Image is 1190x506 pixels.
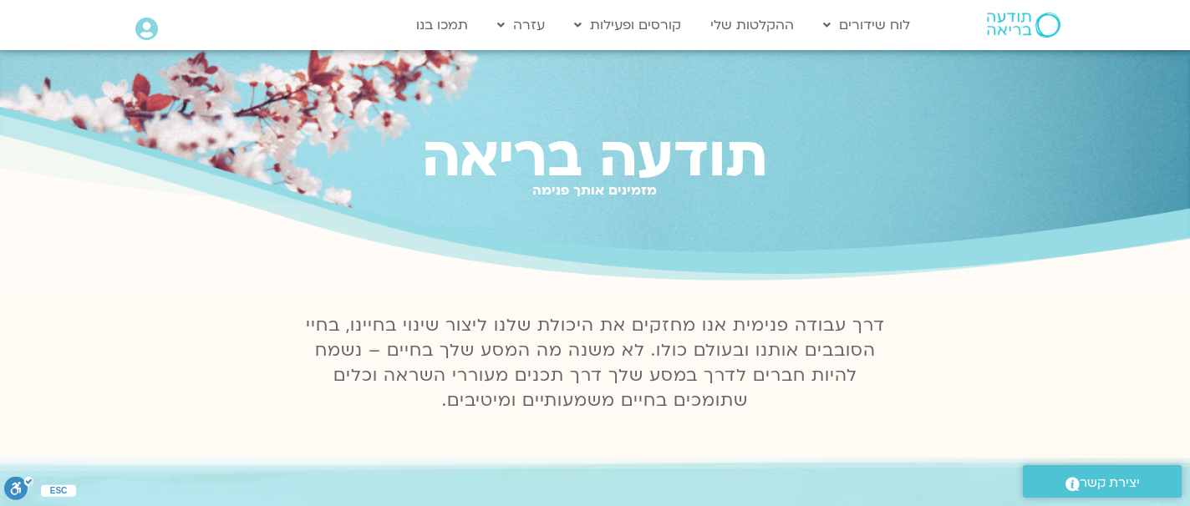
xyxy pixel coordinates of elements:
[702,9,802,41] a: ההקלטות שלי
[566,9,689,41] a: קורסים ופעילות
[1023,465,1182,498] a: יצירת קשר
[987,13,1060,38] img: תודעה בריאה
[408,9,476,41] a: תמכו בנו
[296,313,894,413] p: דרך עבודה פנימית אנו מחזקים את היכולת שלנו ליצור שינוי בחיינו, בחיי הסובבים אותנו ובעולם כולו. לא...
[489,9,553,41] a: עזרה
[1080,472,1140,494] span: יצירת קשר
[815,9,918,41] a: לוח שידורים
